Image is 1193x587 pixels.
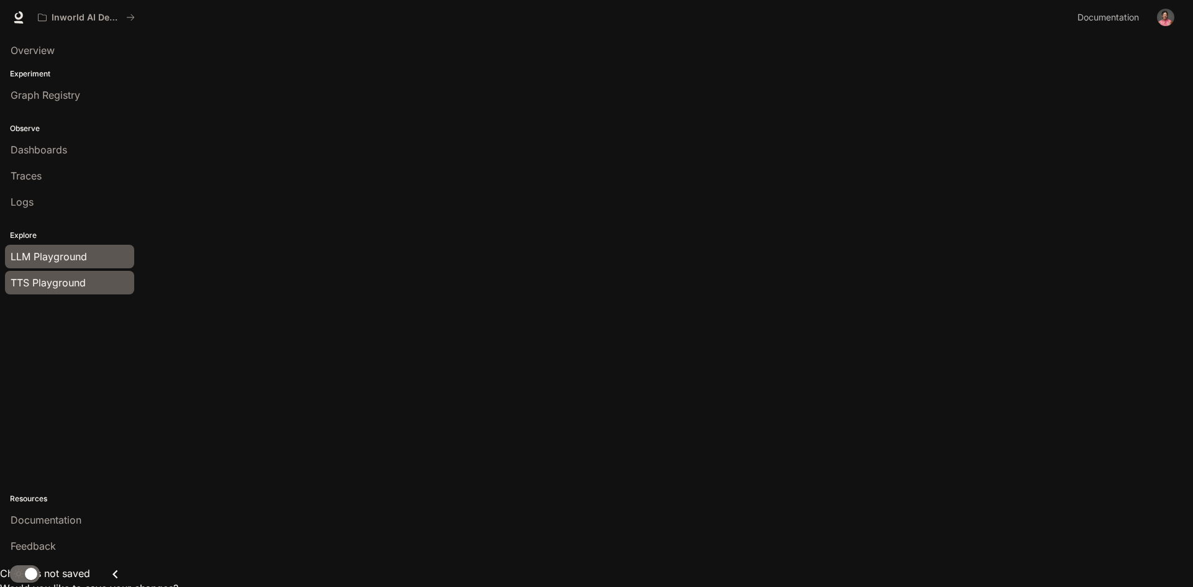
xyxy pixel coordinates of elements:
[1153,5,1178,30] button: User avatar
[52,12,121,23] p: Inworld AI Demos
[1072,5,1148,30] a: Documentation
[32,5,140,30] button: All workspaces
[1157,9,1174,26] img: User avatar
[1077,10,1139,25] span: Documentation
